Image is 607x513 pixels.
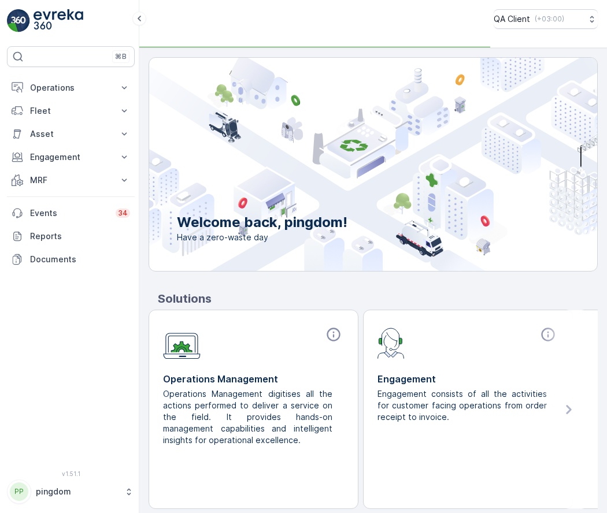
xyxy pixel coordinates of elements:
p: Documents [30,254,130,265]
button: PPpingdom [7,479,135,504]
p: Operations Management digitises all the actions performed to deliver a service on the field. It p... [163,388,335,446]
p: Engagement [377,372,558,386]
span: v 1.51.1 [7,470,135,477]
p: Welcome back, pingdom! [177,213,347,232]
img: logo [7,9,30,32]
p: Fleet [30,105,112,117]
p: Events [30,207,109,219]
button: Fleet [7,99,135,122]
img: city illustration [97,58,597,271]
p: Solutions [158,290,598,307]
a: Documents [7,248,135,271]
p: pingdom [36,486,119,497]
p: Operations Management [163,372,344,386]
div: PP [10,482,28,501]
p: QA Client [494,13,530,25]
span: Have a zero-waste day [177,232,347,243]
a: Events34 [7,202,135,225]
p: Engagement [30,151,112,163]
p: Operations [30,82,112,94]
img: module-icon [377,326,405,359]
p: MRF [30,174,112,186]
button: Operations [7,76,135,99]
p: ( +03:00 ) [535,14,564,24]
img: module-icon [163,326,201,359]
p: ⌘B [115,52,127,61]
a: Reports [7,225,135,248]
p: Asset [30,128,112,140]
button: Asset [7,122,135,146]
p: Reports [30,231,130,242]
button: Engagement [7,146,135,169]
button: MRF [7,169,135,192]
button: QA Client(+03:00) [494,9,598,29]
p: 34 [118,209,128,218]
img: logo_light-DOdMpM7g.png [34,9,83,32]
p: Engagement consists of all the activities for customer facing operations from order receipt to in... [377,388,549,423]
